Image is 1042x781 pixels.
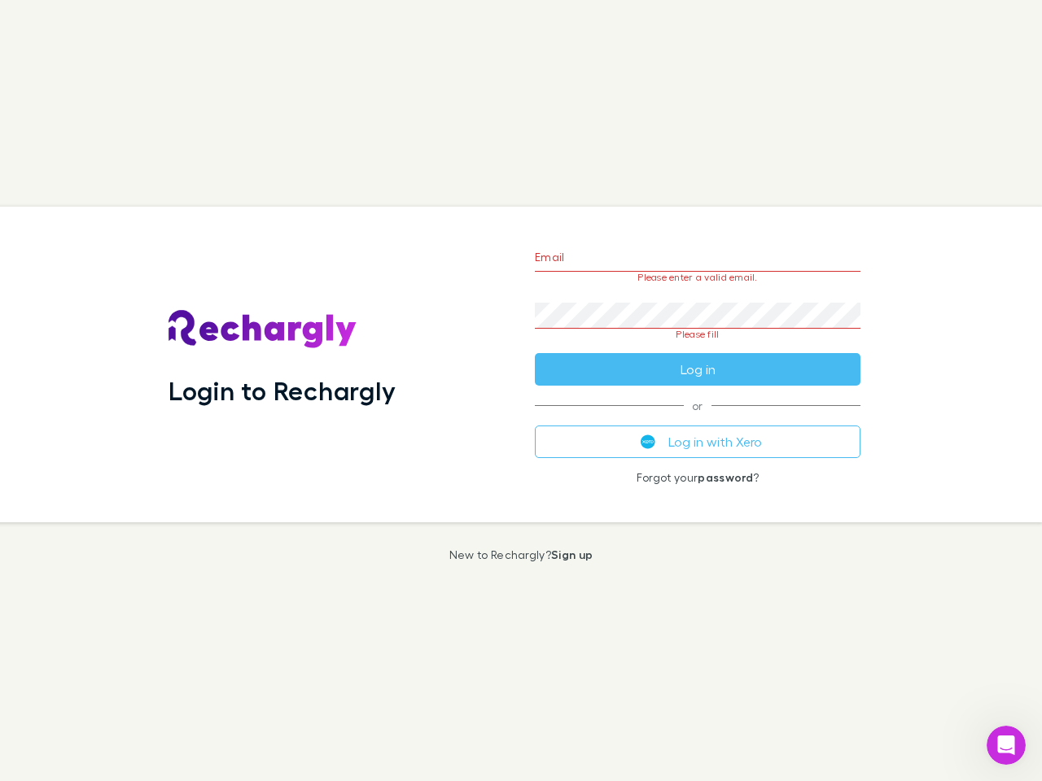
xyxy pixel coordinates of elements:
[987,726,1026,765] iframe: Intercom live chat
[551,548,593,561] a: Sign up
[535,471,860,484] p: Forgot your ?
[535,353,860,386] button: Log in
[535,272,860,283] p: Please enter a valid email.
[698,470,753,484] a: password
[535,329,860,340] p: Please fill
[449,548,593,561] p: New to Rechargly?
[169,375,396,406] h1: Login to Rechargly
[169,310,357,349] img: Rechargly's Logo
[535,425,860,458] button: Log in with Xero
[641,434,655,449] img: Xero's logo
[535,405,860,406] span: or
